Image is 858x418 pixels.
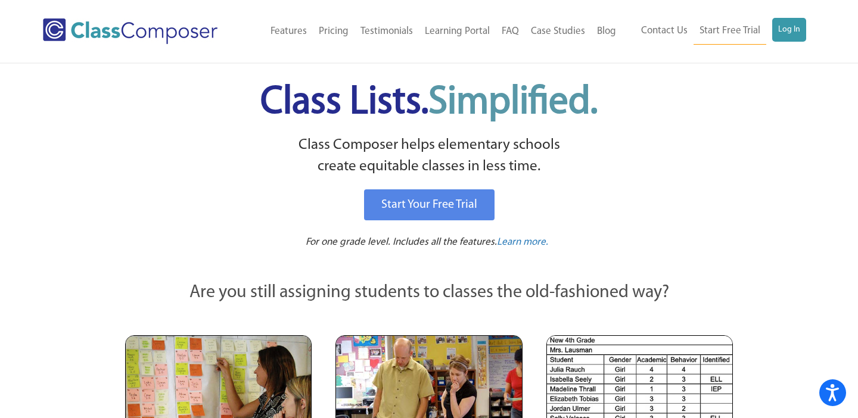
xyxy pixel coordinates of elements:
a: Contact Us [635,18,694,44]
a: Case Studies [525,18,591,45]
span: Start Your Free Trial [381,199,477,211]
a: Features [265,18,313,45]
a: Learn more. [497,235,548,250]
a: Pricing [313,18,355,45]
span: For one grade level. Includes all the features. [306,237,497,247]
a: Blog [591,18,622,45]
a: Learning Portal [419,18,496,45]
span: Learn more. [497,237,548,247]
nav: Header Menu [622,18,806,45]
a: Start Free Trial [694,18,766,45]
img: Class Composer [43,18,217,44]
a: Testimonials [355,18,419,45]
span: Simplified. [428,83,598,122]
p: Are you still assigning students to classes the old-fashioned way? [125,280,733,306]
a: Start Your Free Trial [364,189,495,220]
nav: Header Menu [245,18,622,45]
a: Log In [772,18,806,42]
p: Class Composer helps elementary schools create equitable classes in less time. [123,135,735,178]
span: Class Lists. [260,83,598,122]
a: FAQ [496,18,525,45]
